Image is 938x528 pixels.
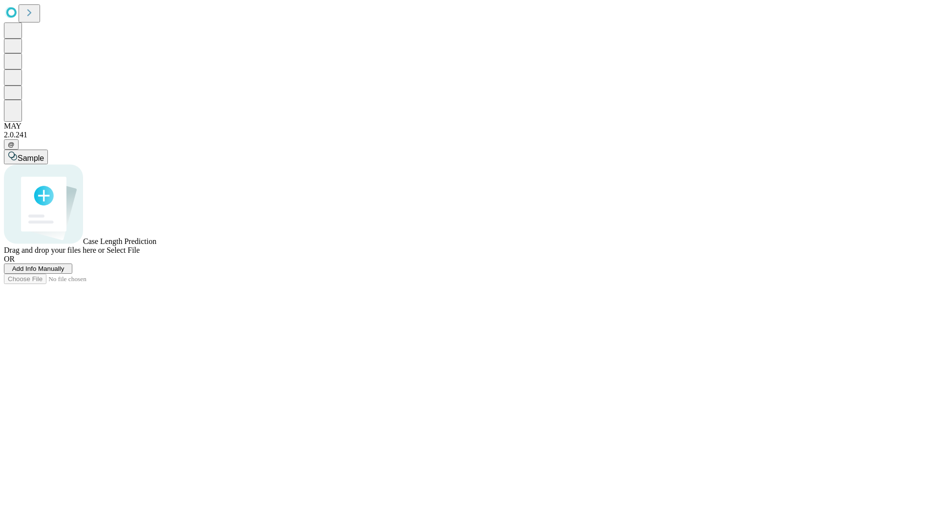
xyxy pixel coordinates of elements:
span: Add Info Manually [12,265,64,272]
button: Add Info Manually [4,264,72,274]
div: 2.0.241 [4,131,934,139]
div: MAY [4,122,934,131]
span: Select File [107,246,140,254]
button: @ [4,139,19,150]
span: Sample [18,154,44,162]
span: OR [4,255,15,263]
span: Case Length Prediction [83,237,156,245]
span: Drag and drop your files here or [4,246,105,254]
button: Sample [4,150,48,164]
span: @ [8,141,15,148]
